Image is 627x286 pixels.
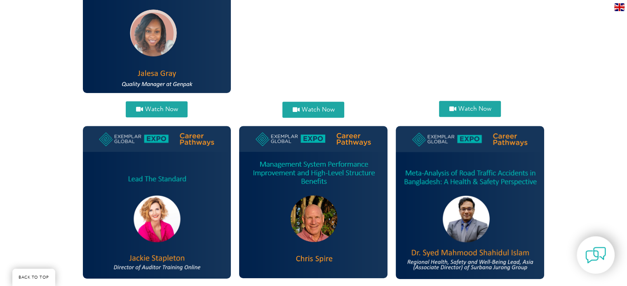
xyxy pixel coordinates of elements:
[458,106,491,112] span: Watch Now
[239,126,387,278] img: Spire
[282,102,344,118] a: Watch Now
[145,106,178,112] span: Watch Now
[301,107,334,113] span: Watch Now
[12,269,55,286] a: BACK TO TOP
[83,126,231,279] img: jackie
[585,245,606,265] img: contact-chat.png
[396,126,544,279] img: Syed
[614,3,625,11] img: en
[439,101,501,117] a: Watch Now
[126,101,188,117] a: Watch Now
